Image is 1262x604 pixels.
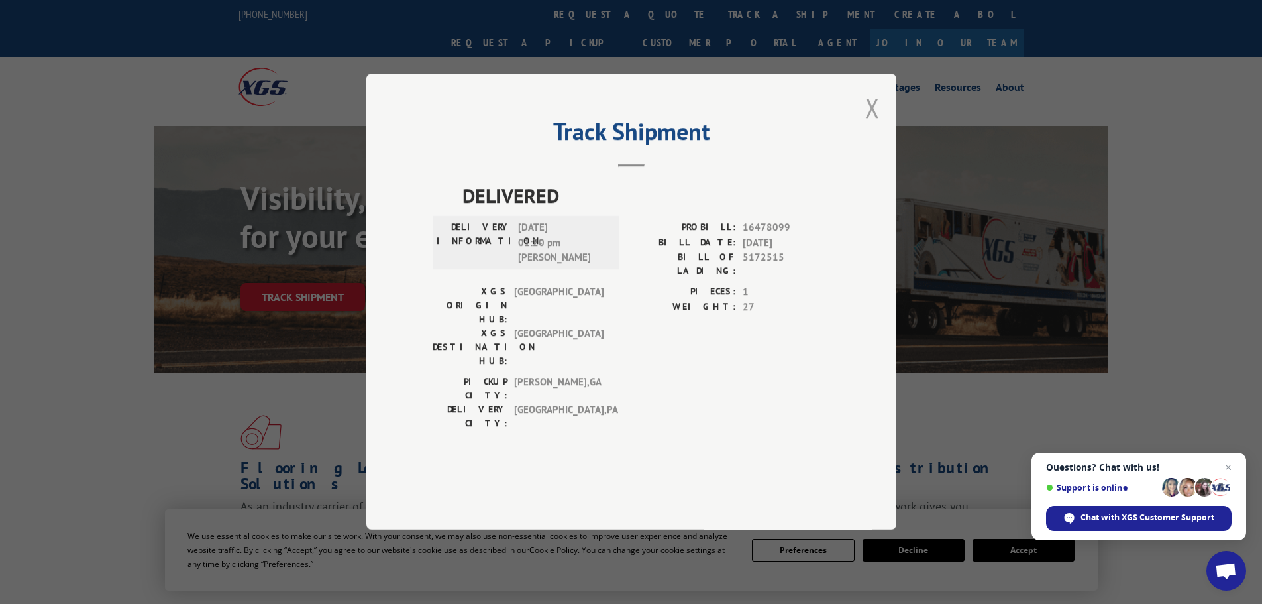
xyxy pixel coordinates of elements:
[631,221,736,236] label: PROBILL:
[631,285,736,300] label: PIECES:
[743,235,830,251] span: [DATE]
[743,285,830,300] span: 1
[743,300,830,315] span: 27
[1046,462,1232,473] span: Questions? Chat with us!
[631,300,736,315] label: WEIGHT:
[514,327,604,369] span: [GEOGRAPHIC_DATA]
[433,327,507,369] label: XGS DESTINATION HUB:
[1046,483,1157,493] span: Support is online
[433,375,507,403] label: PICKUP CITY:
[462,181,830,211] span: DELIVERED
[865,90,880,125] button: Close modal
[1220,459,1236,475] span: Close chat
[514,375,604,403] span: [PERSON_NAME] , GA
[514,285,604,327] span: [GEOGRAPHIC_DATA]
[433,122,830,147] h2: Track Shipment
[1206,551,1246,591] div: Open chat
[1080,512,1214,524] span: Chat with XGS Customer Support
[514,403,604,431] span: [GEOGRAPHIC_DATA] , PA
[743,251,830,278] span: 5172515
[743,221,830,236] span: 16478099
[518,221,607,266] span: [DATE] 01:20 pm [PERSON_NAME]
[1046,506,1232,531] div: Chat with XGS Customer Support
[433,403,507,431] label: DELIVERY CITY:
[631,235,736,251] label: BILL DATE:
[437,221,511,266] label: DELIVERY INFORMATION:
[433,285,507,327] label: XGS ORIGIN HUB:
[631,251,736,278] label: BILL OF LADING:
